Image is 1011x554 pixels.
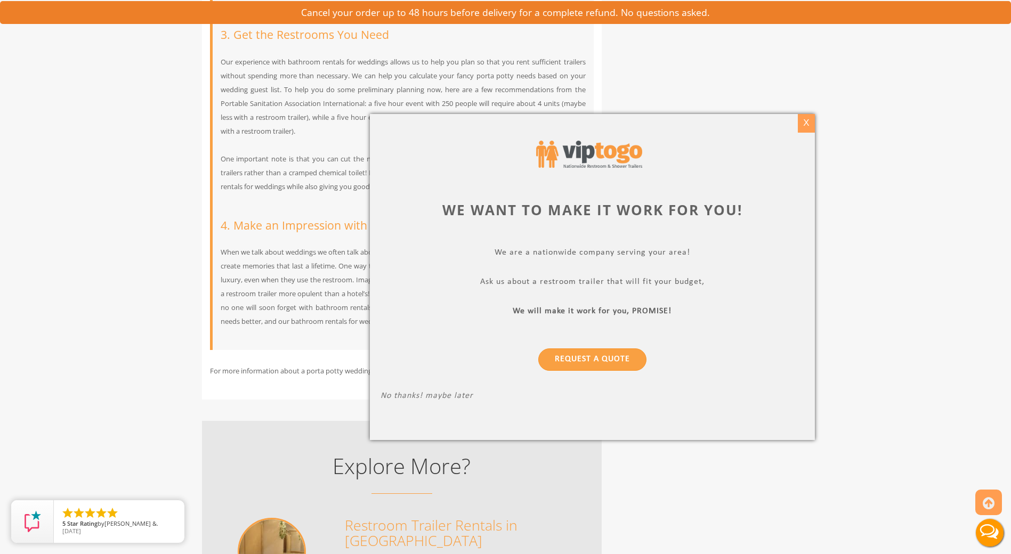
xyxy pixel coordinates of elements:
a: Request a Quote [538,348,646,371]
li:  [61,507,74,519]
p: We are a nationwide company serving your area! [381,248,804,260]
span: 5 [62,519,66,527]
div: We want to make it work for you! [381,200,804,220]
b: We will make it work for you, PROMISE! [513,307,672,315]
button: Live Chat [968,511,1011,554]
span: by [62,520,176,528]
img: Review Rating [22,511,43,532]
li:  [72,507,85,519]
li:  [84,507,96,519]
span: [DATE] [62,527,81,535]
span: Star Rating [67,519,98,527]
li:  [106,507,119,519]
div: X [798,114,814,132]
img: viptogo logo [536,141,642,168]
p: No thanks! maybe later [381,391,804,403]
span: [PERSON_NAME] &. [104,519,158,527]
li:  [95,507,108,519]
p: Ask us about a restroom trailer that will fit your budget, [381,277,804,289]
